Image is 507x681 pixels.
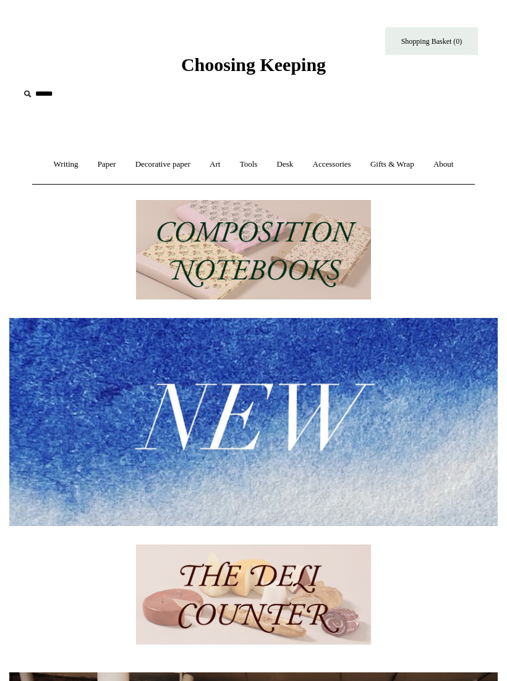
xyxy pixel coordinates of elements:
a: Paper [89,148,125,181]
span: Choosing Keeping [181,54,326,75]
img: 202302 Composition ledgers.jpg__PID:69722ee6-fa44-49dd-a067-31375e5d54ec [136,200,371,300]
a: About [425,148,462,181]
a: Writing [45,148,87,181]
a: Desk [268,148,302,181]
a: Accessories [304,148,360,181]
a: Choosing Keeping [181,64,326,73]
a: Decorative paper [127,148,199,181]
a: Tools [231,148,266,181]
a: Art [201,148,229,181]
a: Shopping Basket (0) [385,27,478,55]
img: New.jpg__PID:f73bdf93-380a-4a35-bcfe-7823039498e1 [9,318,498,525]
img: The Deli Counter [136,545,371,645]
a: Gifts & Wrap [362,148,423,181]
